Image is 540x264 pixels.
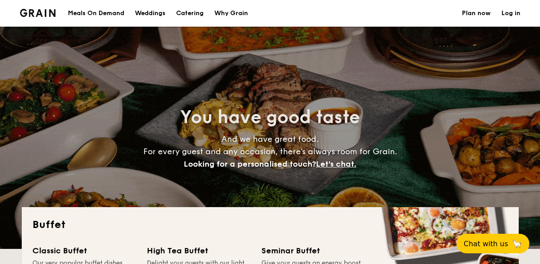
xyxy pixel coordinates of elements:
[180,107,360,128] span: You have good taste
[32,244,136,257] div: Classic Buffet
[261,244,365,257] div: Seminar Buffet
[457,234,529,253] button: Chat with us🦙
[316,159,356,169] span: Let's chat.
[184,159,316,169] span: Looking for a personalised touch?
[143,134,397,169] span: And we have great food. For every guest and any occasion, there’s always room for Grain.
[20,9,56,17] a: Logotype
[147,244,251,257] div: High Tea Buffet
[32,218,508,232] h2: Buffet
[20,9,56,17] img: Grain
[464,240,508,248] span: Chat with us
[512,239,522,249] span: 🦙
